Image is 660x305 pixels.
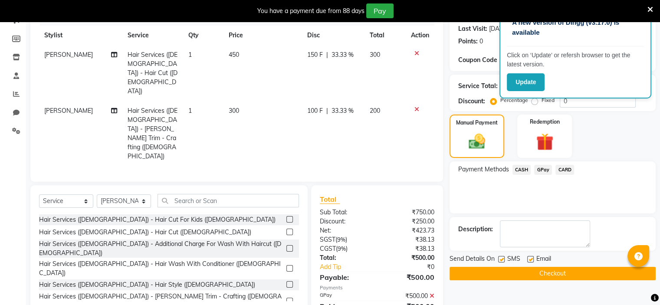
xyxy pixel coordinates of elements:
label: Redemption [530,118,560,126]
span: 9% [337,236,345,243]
div: Coupon Code [458,56,521,65]
div: ( ) [313,244,377,253]
div: ₹500.00 [377,272,441,282]
button: Pay [366,3,394,18]
span: | [326,50,328,59]
th: Disc [302,26,364,45]
span: SMS [507,254,520,265]
button: Update [507,73,545,91]
div: Discount: [313,217,377,226]
div: Sub Total: [313,208,377,217]
span: [PERSON_NAME] [44,51,93,59]
label: Manual Payment [456,119,498,127]
span: SGST [320,236,335,243]
span: 1 [188,51,192,59]
div: ₹500.00 [377,253,441,262]
span: 33.33 % [332,50,354,59]
div: [DATE] [489,24,508,33]
img: _cash.svg [463,132,490,151]
span: 1 [188,107,192,115]
span: Hair Services ([DEMOGRAPHIC_DATA]) - Hair Cut ([DEMOGRAPHIC_DATA]) [128,51,177,95]
span: CGST [320,245,336,253]
th: Stylist [39,26,122,45]
div: Hair Services ([DEMOGRAPHIC_DATA]) - Hair Style ([DEMOGRAPHIC_DATA]) [39,280,255,289]
div: ₹250.00 [377,217,441,226]
div: ₹38.13 [377,244,441,253]
div: ₹500.00 [377,292,441,301]
span: 300 [370,51,380,59]
span: Payment Methods [458,165,509,174]
div: Points: [458,37,478,46]
div: Payable: [313,272,377,282]
span: CARD [555,165,574,175]
span: 33.33 % [332,106,354,115]
div: Hair Services ([DEMOGRAPHIC_DATA]) - Hair Cut For Kids ([DEMOGRAPHIC_DATA]) [39,215,276,224]
label: Percentage [500,96,528,104]
span: 300 [229,107,239,115]
input: Search or Scan [158,194,299,207]
span: | [326,106,328,115]
span: Email [536,254,551,265]
p: Click on ‘Update’ or refersh browser to get the latest version. [507,51,644,69]
div: Payments [320,284,434,292]
span: 200 [370,107,380,115]
span: Total [320,195,340,204]
span: 450 [229,51,239,59]
span: Hair Services ([DEMOGRAPHIC_DATA]) - [PERSON_NAME] Trim - Crafting ([DEMOGRAPHIC_DATA]) [128,107,177,160]
span: 100 F [307,106,323,115]
span: 150 F [307,50,323,59]
p: A new version of Dingg (v3.17.0) is available [512,18,639,37]
span: CASH [512,165,531,175]
img: _gift.svg [531,131,559,153]
div: ₹38.13 [377,235,441,244]
label: Fixed [542,96,555,104]
div: You have a payment due from 88 days [257,7,364,16]
div: Hair Services ([DEMOGRAPHIC_DATA]) - Hair Wash With Conditioner ([DEMOGRAPHIC_DATA]) [39,259,283,278]
span: GPay [534,165,552,175]
div: Net: [313,226,377,235]
div: GPay [313,292,377,301]
div: Total: [313,253,377,262]
div: ₹0 [387,262,440,272]
div: Hair Services ([DEMOGRAPHIC_DATA]) - Hair Cut ([DEMOGRAPHIC_DATA]) [39,228,251,237]
span: 9% [338,245,346,252]
div: Last Visit: [458,24,487,33]
div: ₹423.73 [377,226,441,235]
span: Send Details On [450,254,495,265]
span: [PERSON_NAME] [44,107,93,115]
button: Checkout [450,267,656,280]
div: Discount: [458,97,485,106]
div: ( ) [313,235,377,244]
div: 0 [479,37,483,46]
div: Description: [458,225,493,234]
th: Qty [183,26,223,45]
a: Add Tip [313,262,387,272]
th: Total [364,26,406,45]
th: Action [406,26,434,45]
div: Hair Services ([DEMOGRAPHIC_DATA]) - Additional Charge For Wash With Haircut ([DEMOGRAPHIC_DATA]) [39,239,283,258]
th: Price [223,26,302,45]
div: Service Total: [458,82,498,91]
div: ₹750.00 [377,208,441,217]
th: Service [122,26,183,45]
